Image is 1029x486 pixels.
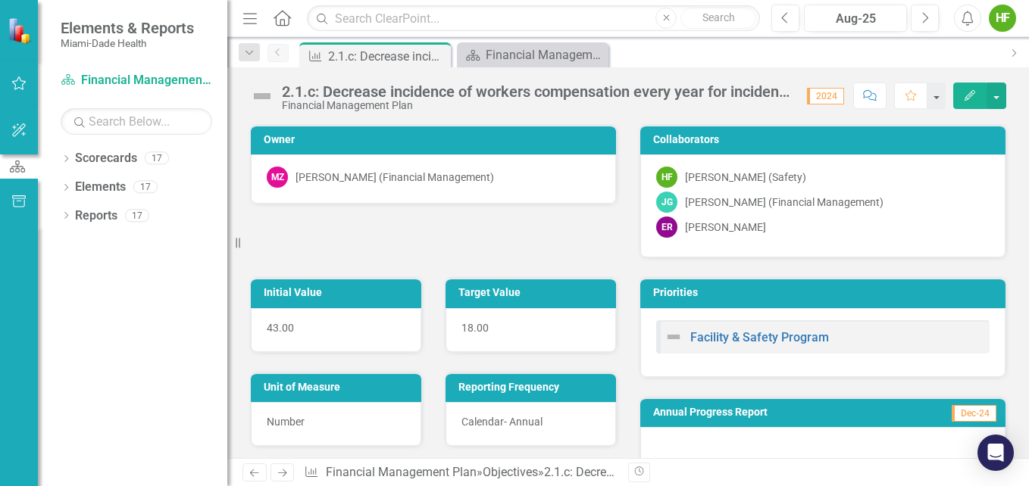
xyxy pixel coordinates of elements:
span: Search [702,11,735,23]
div: 2.1.c: Decrease incidence of workers compensation every year for incidents where safety condition... [328,47,447,66]
div: » » [304,464,617,481]
a: Facility & Safety Program [690,330,829,344]
div: 17 [133,181,158,194]
img: ClearPoint Strategy [7,17,34,44]
input: Search Below... [61,108,212,135]
h3: Unit of Measure [264,382,414,393]
div: [PERSON_NAME] (Financial Management) [685,195,884,210]
small: Miami-Dade Health [61,37,194,49]
h3: Reporting Frequency [458,382,608,393]
h3: Priorities [653,287,998,298]
a: Reports [75,207,117,225]
img: Not Defined [250,84,274,108]
a: Scorecards [75,150,137,167]
div: Calendar- Annual [446,402,616,446]
span: 18.00 [461,322,489,334]
div: Aug-25 [809,10,902,28]
span: Dec-24 [952,405,996,422]
div: 2.1.c: Decrease incidence of workers compensation every year for incidents where safety condition... [282,83,792,100]
div: Financial Management Landing Page [486,45,605,64]
a: Objectives [483,465,538,479]
div: Financial Management Plan [282,100,792,111]
div: HF [656,167,677,188]
div: [PERSON_NAME] [685,220,766,235]
h3: Owner [264,134,608,145]
a: Financial Management Plan [326,465,477,479]
div: [PERSON_NAME] (Safety) [685,170,806,185]
h3: Initial Value [264,287,414,298]
a: Financial Management Plan [61,72,212,89]
div: ER [656,217,677,238]
span: 2024 [807,88,844,104]
div: MZ [267,167,288,188]
div: 17 [145,152,169,165]
span: Elements & Reports [61,19,194,37]
button: Search [680,8,756,29]
a: Elements [75,179,126,196]
button: Aug-25 [804,5,907,32]
span: Number [267,416,305,428]
img: Not Defined [665,328,683,346]
h3: Collaborators [653,134,998,145]
div: JG [656,192,677,213]
div: 17 [125,209,149,222]
a: Financial Management Landing Page [461,45,605,64]
div: [PERSON_NAME] (Financial Management) [296,170,494,185]
div: Open Intercom Messenger [977,435,1014,471]
input: Search ClearPoint... [307,5,760,32]
span: 43.00 [267,322,294,334]
h3: Target Value [458,287,608,298]
button: HF [989,5,1016,32]
h3: Annual Progress Report [653,407,899,418]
